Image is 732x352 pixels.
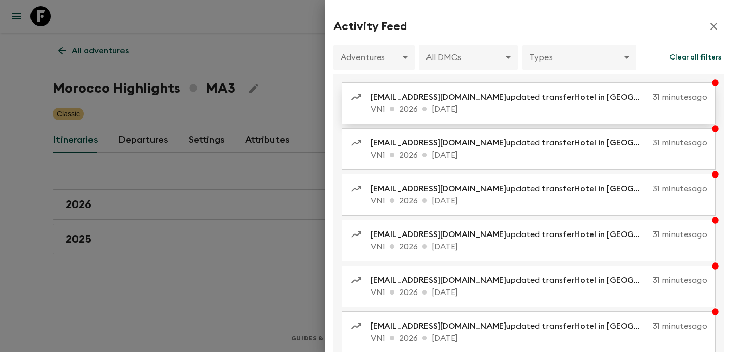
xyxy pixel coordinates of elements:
[371,276,506,284] span: [EMAIL_ADDRESS][DOMAIN_NAME]
[371,93,506,101] span: [EMAIL_ADDRESS][DOMAIN_NAME]
[371,185,506,193] span: [EMAIL_ADDRESS][DOMAIN_NAME]
[371,149,707,161] p: VN1 2026 [DATE]
[653,320,707,332] p: 31 minutes ago
[333,20,407,33] h2: Activity Feed
[667,45,724,70] button: Clear all filters
[371,286,707,299] p: VN1 2026 [DATE]
[653,228,707,241] p: 31 minutes ago
[371,91,649,103] p: updated transfer
[371,332,707,344] p: VN1 2026 [DATE]
[371,103,707,115] p: VN1 2026 [DATE]
[653,183,707,195] p: 31 minutes ago
[371,230,506,239] span: [EMAIL_ADDRESS][DOMAIN_NAME]
[419,43,518,72] div: All DMCs
[371,320,649,332] p: updated transfer
[371,137,649,149] p: updated transfer
[371,195,707,207] p: VN1 2026 [DATE]
[522,43,636,72] div: Types
[653,274,707,286] p: 31 minutes ago
[333,43,415,72] div: Adventures
[371,183,649,195] p: updated transfer
[653,137,707,149] p: 31 minutes ago
[371,228,649,241] p: updated transfer
[653,91,707,103] p: 31 minutes ago
[371,139,506,147] span: [EMAIL_ADDRESS][DOMAIN_NAME]
[371,241,707,253] p: VN1 2026 [DATE]
[371,274,649,286] p: updated transfer
[371,322,506,330] span: [EMAIL_ADDRESS][DOMAIN_NAME]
